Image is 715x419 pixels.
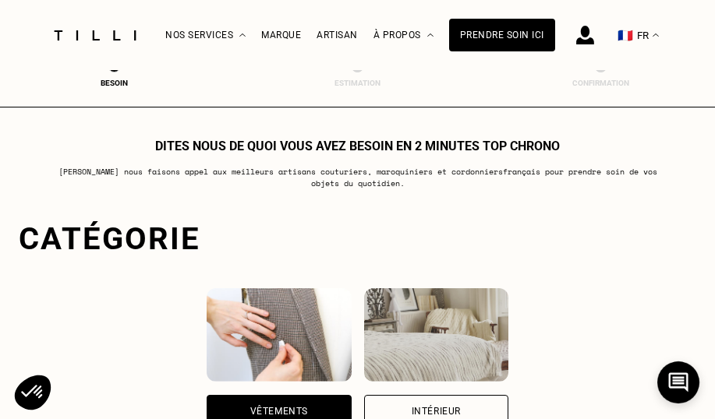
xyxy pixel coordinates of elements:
[83,79,145,87] div: Besoin
[327,79,389,87] div: Estimation
[48,166,667,189] p: [PERSON_NAME] nous faisons appel aux meilleurs artisans couturiers , maroquiniers et cordonniers ...
[165,1,246,70] div: Nos services
[48,30,142,40] img: Logo du service de couturière Tilli
[570,79,632,87] div: Confirmation
[618,28,633,43] span: 🇫🇷
[427,33,434,37] img: Menu déroulant à propos
[610,1,667,70] button: 🇫🇷 FR
[261,30,301,40] a: Marque
[19,220,696,257] div: Catégorie
[576,26,594,44] img: icône connexion
[653,33,659,37] img: menu déroulant
[239,33,246,37] img: Menu déroulant
[250,407,308,416] div: Vêtements
[364,288,508,382] img: Intérieur
[155,139,560,153] h1: Dites nous de quoi vous avez besoin en 2 minutes top chrono
[449,19,555,51] a: Prendre soin ici
[207,288,351,382] img: Vêtements
[317,30,358,40] a: Artisan
[373,1,434,70] div: À propos
[412,407,461,416] div: Intérieur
